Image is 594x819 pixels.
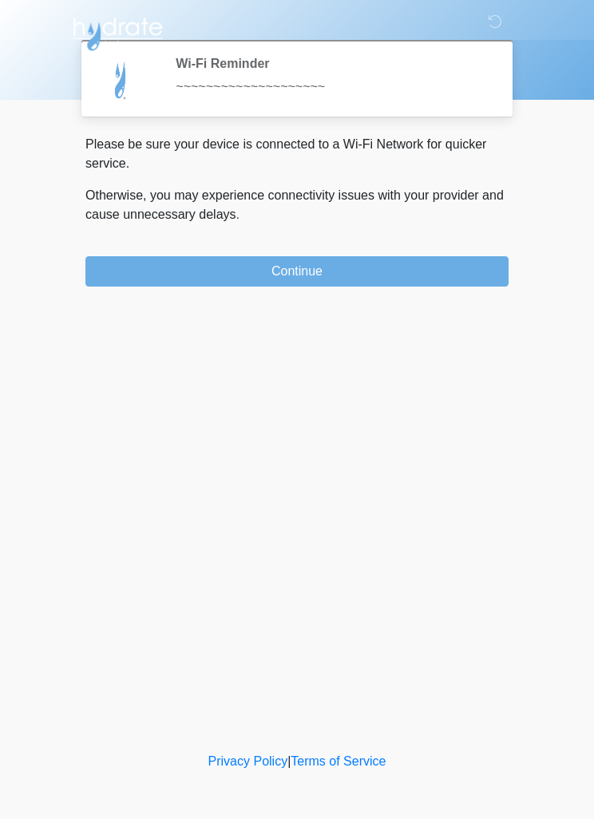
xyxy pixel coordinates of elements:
[176,77,485,97] div: ~~~~~~~~~~~~~~~~~~~~
[208,754,288,768] a: Privacy Policy
[291,754,386,768] a: Terms of Service
[97,56,145,104] img: Agent Avatar
[85,256,509,287] button: Continue
[69,12,165,52] img: Hydrate IV Bar - Chandler Logo
[236,208,240,221] span: .
[85,135,509,173] p: Please be sure your device is connected to a Wi-Fi Network for quicker service.
[85,186,509,224] p: Otherwise, you may experience connectivity issues with your provider and cause unnecessary delays
[287,754,291,768] a: |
